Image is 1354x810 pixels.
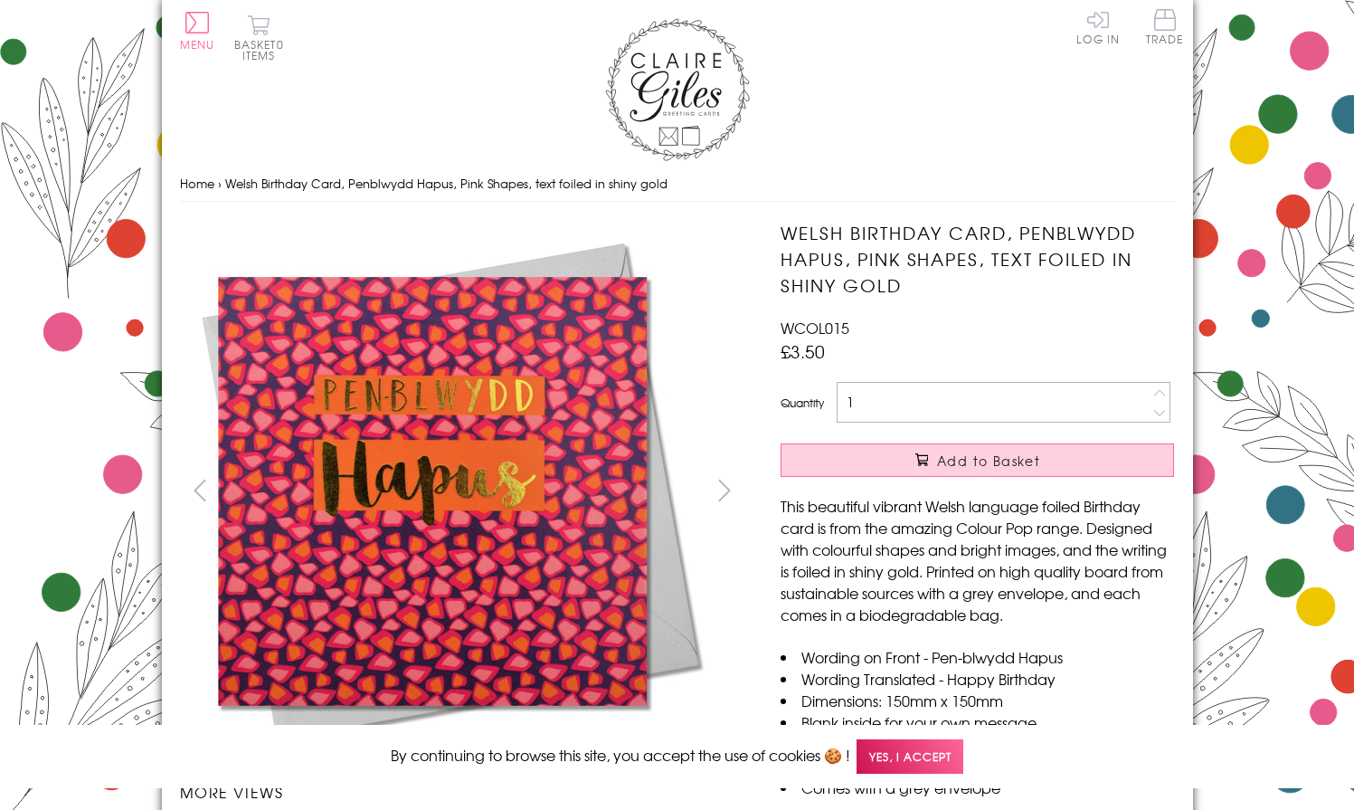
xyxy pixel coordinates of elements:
li: Dimensions: 150mm x 150mm [781,690,1174,711]
button: next [704,470,744,510]
span: Menu [180,36,215,52]
span: 0 items [242,36,284,63]
span: WCOL015 [781,317,849,338]
span: Add to Basket [937,452,1040,470]
li: Blank inside for your own message [781,711,1174,733]
img: Claire Giles Greetings Cards [605,18,750,161]
a: Trade [1146,9,1184,48]
span: Yes, I accept [857,739,963,775]
li: Wording Translated - Happy Birthday [781,668,1174,690]
p: This beautiful vibrant Welsh language foiled Birthday card is from the amazing Colour Pop range. ... [781,495,1174,625]
nav: breadcrumbs [180,166,1175,203]
button: Basket0 items [234,14,284,61]
li: Wording on Front - Pen-blwydd Hapus [781,646,1174,668]
img: Welsh Birthday Card, Penblwydd Hapus, Pink Shapes, text foiled in shiny gold [179,220,722,763]
button: Menu [180,12,215,50]
span: £3.50 [781,338,825,364]
button: prev [180,470,221,510]
a: Home [180,175,214,192]
a: Log In [1076,9,1120,44]
button: Add to Basket [781,443,1174,477]
span: Welsh Birthday Card, Penblwydd Hapus, Pink Shapes, text foiled in shiny gold [225,175,668,192]
label: Quantity [781,395,824,411]
span: › [218,175,222,192]
img: Welsh Birthday Card, Penblwydd Hapus, Pink Shapes, text foiled in shiny gold [744,220,1287,763]
h3: More views [180,781,745,803]
span: Trade [1146,9,1184,44]
h1: Welsh Birthday Card, Penblwydd Hapus, Pink Shapes, text foiled in shiny gold [781,220,1174,298]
